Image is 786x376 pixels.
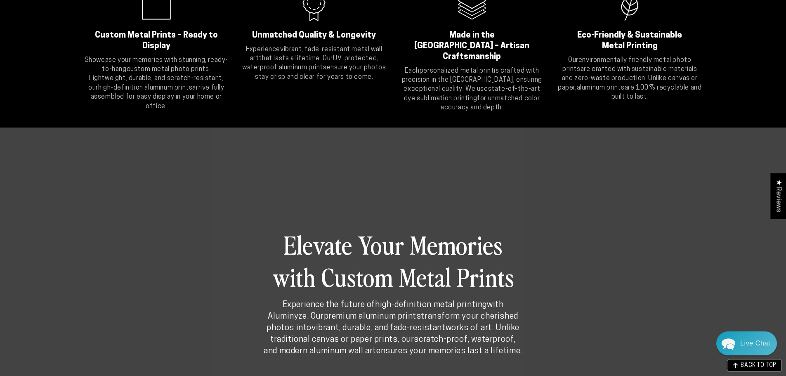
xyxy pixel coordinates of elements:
[241,45,387,82] p: Experience that lasts a lifetime. Our ensure your photos stay crisp and clear for years to come.
[250,46,382,62] strong: vibrant, fade-resistant metal wall art
[740,331,770,355] div: Contact Us Directly
[562,57,691,73] strong: environmentally friendly metal photo prints
[127,66,209,73] strong: custom metal photo prints
[557,56,703,102] p: Our are crafted with sustainable materials and zero-waste production. Unlike canvas or paper, are...
[84,56,229,111] p: Showcase your memories with stunning, ready-to-hang . Lightweight, durable, and scratch-resistant...
[263,299,523,357] p: Experience the future of with Aluminyze. Our transform your cherished photos into works of art. U...
[410,30,535,62] h2: Made in the [GEOGRAPHIC_DATA] – Artisan Craftsmanship
[242,55,378,71] strong: UV-protected, waterproof aluminum prints
[741,363,777,369] span: BACK TO TOP
[263,228,523,293] h2: Elevate Your Memories with Custom Metal Prints
[375,301,487,309] strong: high-definition metal printing
[252,30,377,41] h2: Unmatched Quality & Longevity
[98,85,193,91] strong: high-definition aluminum prints
[94,30,219,52] h2: Custom Metal Prints – Ready to Display
[770,173,786,219] div: Click to open Judge.me floating reviews tab
[399,66,545,113] p: Each is crafted with precision in the [GEOGRAPHIC_DATA], ensuring exceptional quality. We use for...
[577,85,625,91] strong: aluminum prints
[404,86,540,102] strong: state-of-the-art dye sublimation printing
[324,312,421,321] strong: premium aluminum prints
[567,30,692,52] h2: Eco-Friendly & Sustainable Metal Printing
[420,68,494,74] strong: personalized metal print
[312,324,446,332] strong: vibrant, durable, and fade-resistant
[716,331,777,355] div: Chat widget toggle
